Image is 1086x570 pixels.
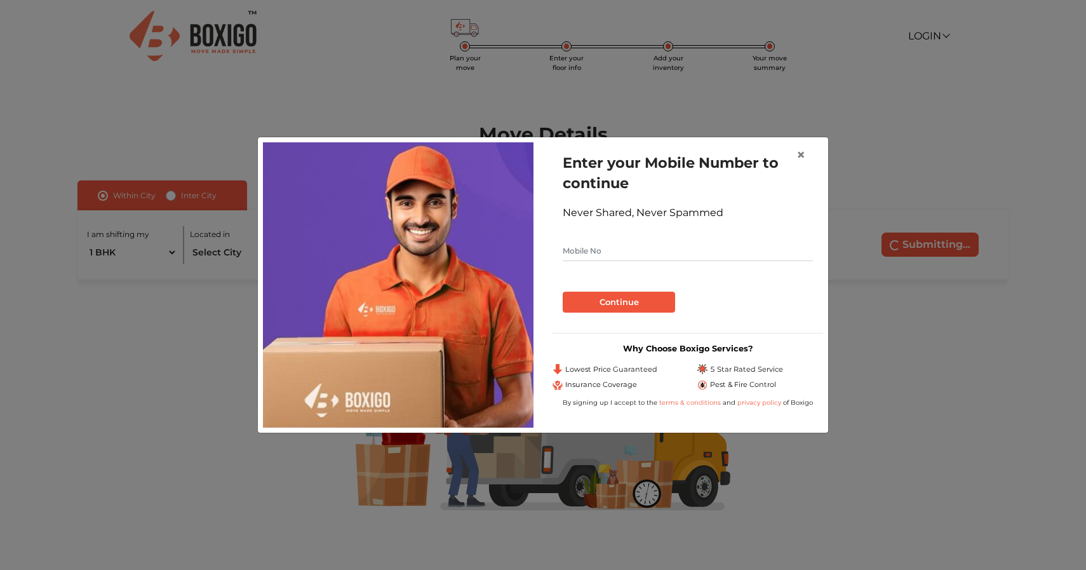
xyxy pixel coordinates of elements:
button: Continue [563,292,675,313]
div: By signing up I accept to the and of Boxigo [553,398,823,407]
input: Mobile No [563,241,813,261]
div: Never Shared, Never Spammed [563,205,813,221]
span: Pest & Fire Control [710,379,776,390]
span: 5 Star Rated Service [710,364,783,375]
img: relocation-img [263,142,533,427]
a: terms & conditions [659,398,723,407]
span: Insurance Coverage [565,379,637,390]
h1: Enter your Mobile Number to continue [563,153,813,193]
a: privacy policy [735,398,783,407]
button: Close [786,137,815,173]
span: × [796,146,805,164]
span: Lowest Price Guaranteed [565,364,657,375]
h3: Why Choose Boxigo Services? [553,344,823,353]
